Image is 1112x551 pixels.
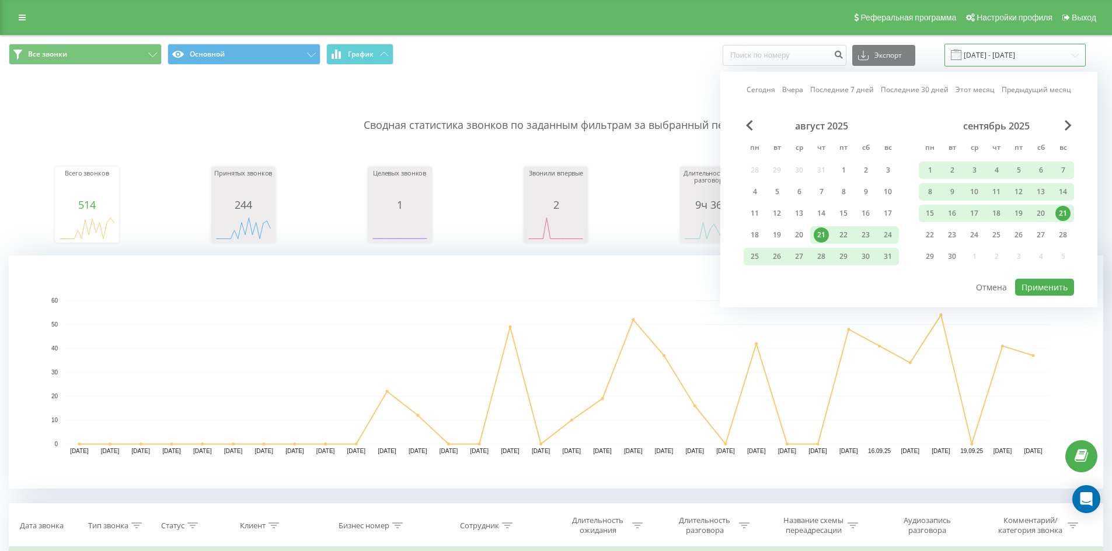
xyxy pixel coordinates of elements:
[839,448,858,454] text: [DATE]
[1065,120,1072,131] span: Next Month
[51,393,58,399] text: 20
[1011,184,1026,199] div: 12
[855,248,877,265] div: сб 30 авг. 2025 г.
[814,249,829,264] div: 28
[778,448,797,454] text: [DATE]
[769,206,785,221] div: 12
[769,184,785,199] div: 5
[860,13,956,22] span: Реферальная программа
[624,448,643,454] text: [DATE]
[985,183,1008,201] div: чт 11 сент. 2025 г.
[168,44,320,65] button: Основной
[782,515,845,535] div: Название схемы переадресации
[193,448,212,454] text: [DATE]
[28,50,67,59] span: Все звонки
[963,226,985,244] div: ср 24 сент. 2025 г.
[832,162,855,179] div: пт 1 авг. 2025 г.
[766,183,788,201] div: вт 5 авг. 2025 г.
[941,248,963,265] div: вт 30 сент. 2025 г.
[683,210,741,245] svg: A chart.
[214,199,273,210] div: 244
[963,162,985,179] div: ср 3 сент. 2025 г.
[943,140,961,157] abbr: вторник
[922,163,937,178] div: 1
[240,521,266,531] div: Клиент
[1054,140,1072,157] abbr: воскресенье
[744,226,766,244] div: пн 18 авг. 2025 г.
[371,210,429,245] div: A chart.
[747,184,762,199] div: 4
[855,183,877,201] div: сб 9 авг. 2025 г.
[747,448,766,454] text: [DATE]
[880,227,895,243] div: 24
[1002,84,1071,95] a: Предыдущий месяц
[989,184,1004,199] div: 11
[963,205,985,222] div: ср 17 сент. 2025 г.
[532,448,550,454] text: [DATE]
[766,205,788,222] div: вт 12 авг. 2025 г.
[877,226,899,244] div: вс 24 авг. 2025 г.
[808,448,827,454] text: [DATE]
[919,205,941,222] div: пн 15 сент. 2025 г.
[460,521,499,531] div: Сотрудник
[20,521,64,531] div: Дата звонка
[922,184,937,199] div: 8
[316,448,335,454] text: [DATE]
[880,184,895,199] div: 10
[567,515,629,535] div: Длительность ожидания
[941,226,963,244] div: вт 23 сент. 2025 г.
[989,206,1004,221] div: 18
[919,226,941,244] div: пн 22 сент. 2025 г.
[1030,226,1052,244] div: сб 27 сент. 2025 г.
[1055,163,1071,178] div: 7
[1010,140,1027,157] abbr: пятница
[792,206,807,221] div: 13
[919,248,941,265] div: пн 29 сент. 2025 г.
[674,515,736,535] div: Длительность разговора
[132,448,151,454] text: [DATE]
[932,448,950,454] text: [DATE]
[944,163,960,178] div: 2
[1008,183,1030,201] div: пт 12 сент. 2025 г.
[1052,226,1074,244] div: вс 28 сент. 2025 г.
[51,321,58,328] text: 50
[339,521,389,531] div: Бизнес номер
[1015,279,1074,296] button: Применить
[814,206,829,221] div: 14
[1030,183,1052,201] div: сб 13 сент. 2025 г.
[58,210,116,245] svg: A chart.
[921,140,939,157] abbr: понедельник
[965,140,983,157] abbr: среда
[944,184,960,199] div: 9
[792,184,807,199] div: 6
[996,515,1065,535] div: Комментарий/категория звонка
[348,50,374,58] span: График
[836,249,851,264] div: 29
[716,448,735,454] text: [DATE]
[214,210,273,245] svg: A chart.
[994,448,1012,454] text: [DATE]
[744,205,766,222] div: пн 11 авг. 2025 г.
[1033,163,1048,178] div: 6
[858,184,873,199] div: 9
[985,226,1008,244] div: чт 25 сент. 2025 г.
[9,44,162,65] button: Все звонки
[101,448,120,454] text: [DATE]
[970,279,1013,296] button: Отмена
[788,205,810,222] div: ср 13 авг. 2025 г.
[470,448,489,454] text: [DATE]
[835,140,852,157] abbr: пятница
[857,140,874,157] abbr: суббота
[868,448,891,454] text: 16.09.25
[790,140,808,157] abbr: среда
[967,206,982,221] div: 17
[880,249,895,264] div: 31
[1052,162,1074,179] div: вс 7 сент. 2025 г.
[1008,205,1030,222] div: пт 19 сент. 2025 г.
[810,84,874,95] a: Последние 7 дней
[967,163,982,178] div: 3
[944,249,960,264] div: 30
[1055,184,1071,199] div: 14
[593,448,612,454] text: [DATE]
